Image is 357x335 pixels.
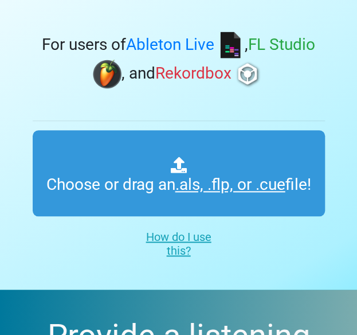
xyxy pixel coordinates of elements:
span: Rekordbox [155,63,232,82]
u: How do I use this? [146,230,211,258]
img: fl.png [93,60,121,88]
img: rb.png [233,60,262,88]
h3: For users of , , and [33,31,325,88]
span: FL Studio [248,34,315,53]
img: ableton.png [216,31,245,60]
span: Ableton Live [126,34,214,53]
